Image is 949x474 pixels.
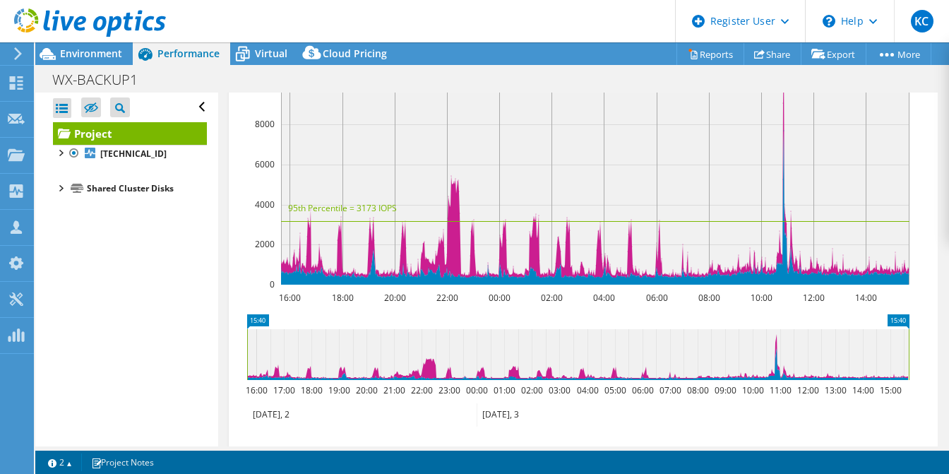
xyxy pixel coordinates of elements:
[801,43,866,65] a: Export
[750,292,772,304] text: 10:00
[288,202,397,214] text: 95th Percentile = 3173 IOPS
[273,384,294,396] text: 17:00
[823,15,835,28] svg: \n
[383,384,405,396] text: 21:00
[270,278,275,290] text: 0
[255,158,275,170] text: 6000
[576,384,598,396] text: 04:00
[741,384,763,396] text: 10:00
[328,384,350,396] text: 19:00
[879,384,901,396] text: 15:00
[100,148,167,160] b: [TECHNICAL_ID]
[255,199,275,211] text: 4000
[604,384,626,396] text: 05:00
[744,43,801,65] a: Share
[659,384,681,396] text: 07:00
[255,47,287,60] span: Virtual
[548,384,570,396] text: 03:00
[493,384,515,396] text: 01:00
[355,384,377,396] text: 20:00
[300,384,322,396] text: 18:00
[854,292,876,304] text: 14:00
[802,292,824,304] text: 12:00
[60,47,122,60] span: Environment
[769,384,791,396] text: 11:00
[592,292,614,304] text: 04:00
[852,384,873,396] text: 14:00
[698,292,720,304] text: 08:00
[87,180,207,197] div: Shared Cluster Disks
[866,43,931,65] a: More
[824,384,846,396] text: 13:00
[645,292,667,304] text: 06:00
[255,118,275,130] text: 8000
[323,47,387,60] span: Cloud Pricing
[488,292,510,304] text: 00:00
[911,10,933,32] span: KC
[255,238,275,250] text: 2000
[540,292,562,304] text: 02:00
[157,47,220,60] span: Performance
[53,122,207,145] a: Project
[796,384,818,396] text: 12:00
[436,292,458,304] text: 22:00
[410,384,432,396] text: 22:00
[686,384,708,396] text: 08:00
[331,292,353,304] text: 18:00
[81,454,164,471] a: Project Notes
[383,292,405,304] text: 20:00
[438,384,460,396] text: 23:00
[520,384,542,396] text: 02:00
[53,145,207,163] a: [TECHNICAL_ID]
[631,384,653,396] text: 06:00
[714,384,736,396] text: 09:00
[245,384,267,396] text: 16:00
[278,292,300,304] text: 16:00
[676,43,744,65] a: Reports
[465,384,487,396] text: 00:00
[38,454,82,471] a: 2
[46,72,160,88] h1: WX-BACKUP1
